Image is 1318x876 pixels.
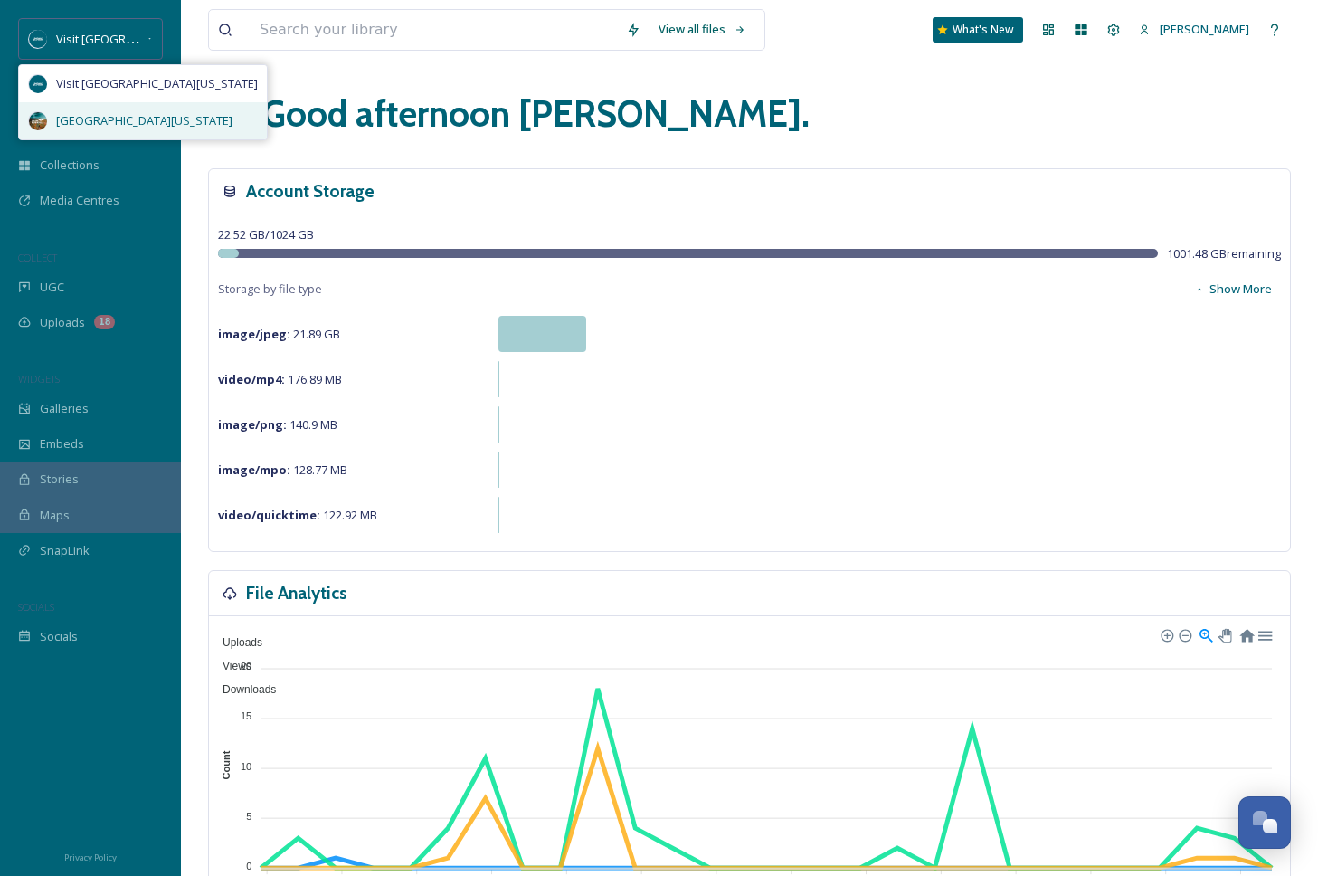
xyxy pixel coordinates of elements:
[218,371,342,387] span: 176.89 MB
[56,30,258,47] span: Visit [GEOGRAPHIC_DATA][US_STATE]
[218,226,314,243] span: 22.52 GB / 1024 GB
[56,112,232,129] span: [GEOGRAPHIC_DATA][US_STATE]
[251,10,617,50] input: Search your library
[218,507,320,523] strong: video/quicktime :
[94,315,115,329] div: 18
[241,760,251,771] tspan: 10
[1178,628,1190,641] div: Zoom Out
[40,435,84,452] span: Embeds
[1198,626,1213,642] div: Selection Zoom
[1238,796,1291,849] button: Open Chat
[29,30,47,48] img: SM%20Social%20Profile.png
[933,17,1023,43] a: What's New
[40,314,85,331] span: Uploads
[64,852,117,863] span: Privacy Policy
[1218,629,1229,640] div: Panning
[209,636,262,649] span: Uploads
[241,661,251,671] tspan: 20
[18,372,60,386] span: WIDGETS
[222,750,232,779] text: Count
[262,87,810,141] h1: Good afternoon [PERSON_NAME] .
[40,192,119,209] span: Media Centres
[1160,628,1172,641] div: Zoom In
[218,326,290,342] strong: image/jpeg :
[1130,12,1258,47] a: [PERSON_NAME]
[246,811,251,822] tspan: 5
[246,178,375,205] h3: Account Storage
[209,660,251,672] span: Views
[246,861,251,871] tspan: 0
[1167,245,1281,262] span: 1001.48 GB remaining
[241,710,251,721] tspan: 15
[29,75,47,93] img: SM%20Social%20Profile.png
[1185,271,1281,307] button: Show More
[40,471,79,488] span: Stories
[218,371,285,387] strong: video/mp4 :
[650,12,755,47] a: View all files
[40,157,100,174] span: Collections
[18,251,57,264] span: COLLECT
[218,416,337,433] span: 140.9 MB
[40,542,90,559] span: SnapLink
[209,683,276,696] span: Downloads
[218,416,287,433] strong: image/png :
[218,462,290,478] strong: image/mpo :
[1160,21,1249,37] span: [PERSON_NAME]
[40,507,70,524] span: Maps
[18,600,54,614] span: SOCIALS
[1238,626,1254,642] div: Reset Zoom
[64,845,117,867] a: Privacy Policy
[218,462,347,478] span: 128.77 MB
[1256,626,1272,642] div: Menu
[40,628,78,645] span: Socials
[218,281,322,298] span: Storage by file type
[218,507,377,523] span: 122.92 MB
[246,580,347,606] h3: File Analytics
[218,326,340,342] span: 21.89 GB
[40,400,89,417] span: Galleries
[56,75,258,92] span: Visit [GEOGRAPHIC_DATA][US_STATE]
[29,112,47,130] img: Snapsea%20Profile.jpg
[40,279,64,296] span: UGC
